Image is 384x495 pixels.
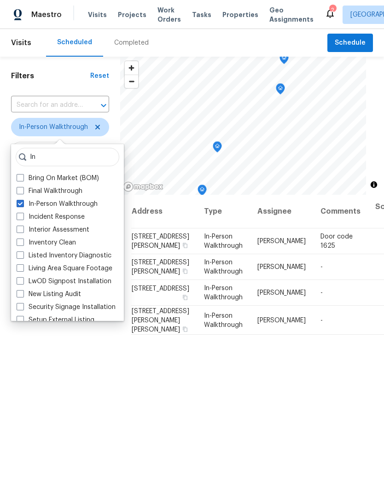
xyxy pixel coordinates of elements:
span: In-Person Walkthrough [204,233,243,249]
span: - [320,264,323,270]
span: Visits [11,33,31,53]
input: Search for an address... [11,98,83,112]
span: In-Person Walkthrough [204,312,243,328]
span: - [320,317,323,323]
th: Type [197,195,250,228]
a: Mapbox homepage [123,181,163,192]
span: In-Person Walkthrough [204,285,243,301]
div: Map marker [276,83,285,98]
div: Reset [90,71,109,81]
div: Scheduled [57,38,92,47]
button: Copy Address [181,325,189,333]
span: Door code 1625 [320,233,353,249]
label: Incident Response [17,212,85,221]
label: Bring On Market (BOM) [17,174,99,183]
div: Map marker [198,185,207,199]
span: Visits [88,10,107,19]
label: New Listing Audit [17,290,81,299]
span: Projects [118,10,146,19]
div: Completed [114,38,149,47]
div: 2 [329,6,336,15]
label: Inventory Clean [17,238,76,247]
span: [STREET_ADDRESS] [132,285,189,292]
span: [STREET_ADDRESS][PERSON_NAME] [132,233,189,249]
button: Zoom out [125,75,138,88]
span: Toggle attribution [371,180,377,190]
span: [PERSON_NAME] [257,238,306,245]
span: [PERSON_NAME] [257,290,306,296]
div: Map marker [279,53,289,67]
span: Properties [222,10,258,19]
button: Schedule [327,34,373,52]
label: LwOD Signpost Installation [17,277,111,286]
label: Listed Inventory Diagnostic [17,251,111,260]
label: Living Area Square Footage [17,264,112,273]
label: Final Walkthrough [17,186,82,196]
button: Zoom in [125,61,138,75]
label: In-Person Walkthrough [17,199,98,209]
span: In-Person Walkthrough [19,122,88,132]
span: Work Orders [157,6,181,24]
label: Interior Assessment [17,225,89,234]
label: Setup External Listing [17,315,94,325]
span: [PERSON_NAME] [257,317,306,323]
th: Comments [313,195,368,228]
div: Map marker [213,141,222,156]
span: Tasks [192,12,211,18]
button: Copy Address [181,293,189,302]
span: Geo Assignments [269,6,314,24]
button: Copy Address [181,241,189,250]
button: Toggle attribution [368,179,379,190]
span: [STREET_ADDRESS][PERSON_NAME][PERSON_NAME] [132,308,189,332]
button: Open [97,99,110,112]
th: Assignee [250,195,313,228]
canvas: Map [120,57,366,195]
h1: Filters [11,71,90,81]
span: - [320,290,323,296]
span: [PERSON_NAME] [257,264,306,270]
th: Address [131,195,197,228]
label: Security Signage Installation [17,303,116,312]
span: In-Person Walkthrough [204,259,243,275]
span: Schedule [335,37,366,49]
button: Copy Address [181,267,189,275]
span: Maestro [31,10,62,19]
span: [STREET_ADDRESS][PERSON_NAME] [132,259,189,275]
